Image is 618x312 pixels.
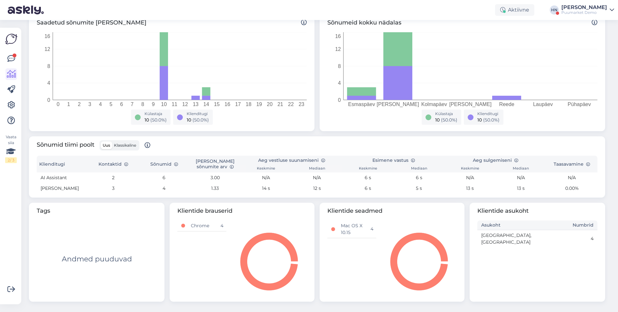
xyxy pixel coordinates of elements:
tspan: 5 [109,102,112,107]
tspan: 12 [335,46,341,52]
tspan: 2 [78,102,81,107]
tspan: 3 [89,102,91,107]
th: Keskmine [445,165,495,172]
span: ( 50.0 %) [441,117,457,123]
td: 3 [88,183,138,194]
div: Külastaja [145,111,167,117]
tspan: 22 [288,102,294,107]
tspan: 0 [338,97,341,103]
div: Puumarket Demo [561,10,607,15]
span: Klientide seadmed [327,207,457,215]
tspan: 0 [57,102,60,107]
tspan: 9 [152,102,155,107]
th: Esimene vastus [342,156,445,165]
span: 10 [477,117,482,123]
td: 13 s [495,183,546,194]
td: N/A [547,172,597,183]
tspan: 4 [47,80,50,86]
tspan: 10 [161,102,167,107]
td: 4 [139,183,190,194]
td: 1.33 [190,183,240,194]
td: AI Assistant [37,172,88,183]
span: Saadetud sõnumite [PERSON_NAME] [37,18,307,27]
td: N/A [292,172,342,183]
td: N/A [495,172,546,183]
tspan: 11 [172,102,177,107]
span: 10 [187,117,191,123]
span: Klassikaline [114,143,136,148]
span: ( 50.0 %) [150,117,167,123]
th: Aeg sulgemiseni [445,156,547,165]
tspan: 1 [67,102,70,107]
td: 12 s [292,183,342,194]
td: 14 s [240,183,291,194]
tspan: 16 [335,34,341,39]
tspan: 19 [256,102,262,107]
span: ( 50.0 %) [192,117,209,123]
div: Külastaja [435,111,457,117]
td: [PERSON_NAME] [37,183,88,194]
div: Klienditugi [477,111,500,117]
th: Mediaan [495,165,546,172]
td: Mac OS X 10.15 [337,220,366,238]
td: Chrome [187,220,216,231]
th: Keskmine [240,165,291,172]
td: N/A [445,172,495,183]
span: Klientide asukoht [477,207,597,215]
tspan: 13 [193,102,199,107]
td: 5 s [394,183,445,194]
td: 6 s [394,172,445,183]
tspan: [PERSON_NAME] [377,102,419,107]
tspan: 14 [203,102,209,107]
div: [PERSON_NAME] [561,5,607,10]
th: Sõnumid [139,156,190,172]
div: Andmed puuduvad [62,254,132,264]
tspan: Pühapäev [568,102,591,107]
td: 4 [538,230,598,248]
td: 6 [139,172,190,183]
div: 2 / 3 [5,157,17,163]
tspan: 12 [44,46,50,52]
tspan: 4 [99,102,102,107]
span: Uus [103,143,110,148]
span: Tags [37,207,157,215]
th: Asukoht [477,220,538,230]
span: Sõnumid tiimi poolt [37,140,150,151]
td: [GEOGRAPHIC_DATA], [GEOGRAPHIC_DATA] [477,230,538,248]
span: Sõnumeid kokku nädalas [327,18,597,27]
tspan: 18 [246,102,251,107]
div: Klienditugi [187,111,209,117]
td: 6 s [342,172,393,183]
tspan: 8 [141,102,144,107]
tspan: 20 [267,102,273,107]
th: Mediaan [292,165,342,172]
th: Kontaktid [88,156,138,172]
th: Klienditugi [37,156,88,172]
td: 4 [217,220,226,231]
tspan: 16 [225,102,230,107]
tspan: 8 [47,63,50,69]
td: 6 s [342,183,393,194]
span: 10 [435,117,440,123]
tspan: Kolmapäev [421,102,447,107]
tspan: 21 [277,102,283,107]
th: Mediaan [394,165,445,172]
span: ( 50.0 %) [483,117,500,123]
tspan: 15 [214,102,220,107]
div: HN [550,5,559,15]
tspan: 0 [47,97,50,103]
tspan: 8 [338,63,341,69]
a: [PERSON_NAME]Puumarket Demo [561,5,614,15]
tspan: 16 [44,34,50,39]
tspan: 4 [338,80,341,86]
tspan: Esmaspäev [348,102,375,107]
th: [PERSON_NAME] sõnumite arv [190,156,240,172]
th: Numbrid [538,220,598,230]
td: N/A [240,172,291,183]
tspan: 7 [131,102,134,107]
tspan: Laupäev [533,102,553,107]
th: Aeg vestluse suunamiseni [240,156,342,165]
img: Askly Logo [5,33,17,45]
span: 10 [145,117,149,123]
td: 3.00 [190,172,240,183]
